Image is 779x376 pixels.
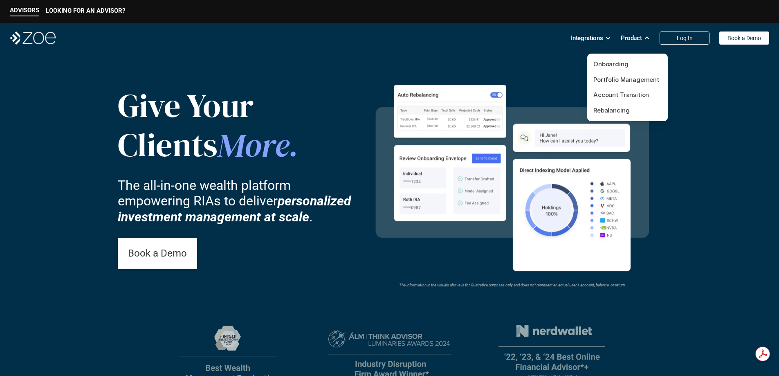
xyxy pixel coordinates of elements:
a: Book a Demo [719,32,769,45]
a: Onboarding [593,60,629,68]
a: Portfolio Management [593,76,659,83]
p: The all-in-one wealth platform empowering RIAs to deliver . [118,178,363,225]
p: Integrations [571,32,603,44]
p: Product [621,32,642,44]
p: Book a Demo [727,35,761,42]
a: Rebalancing [593,106,629,114]
span: Clients [118,122,218,167]
p: Give Your [118,86,306,125]
a: Account Transition [593,91,649,99]
strong: personalized investment management at scale [118,193,354,224]
em: The information in the visuals above is for illustrative purposes only and does not represent an ... [399,283,626,287]
p: Book a Demo [128,248,187,259]
p: Log In [677,35,693,42]
span: . [289,126,298,166]
span: More [218,122,289,167]
p: ADVISORS [10,7,39,14]
p: LOOKING FOR AN ADVISOR? [46,7,125,14]
a: Log In [660,32,709,45]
